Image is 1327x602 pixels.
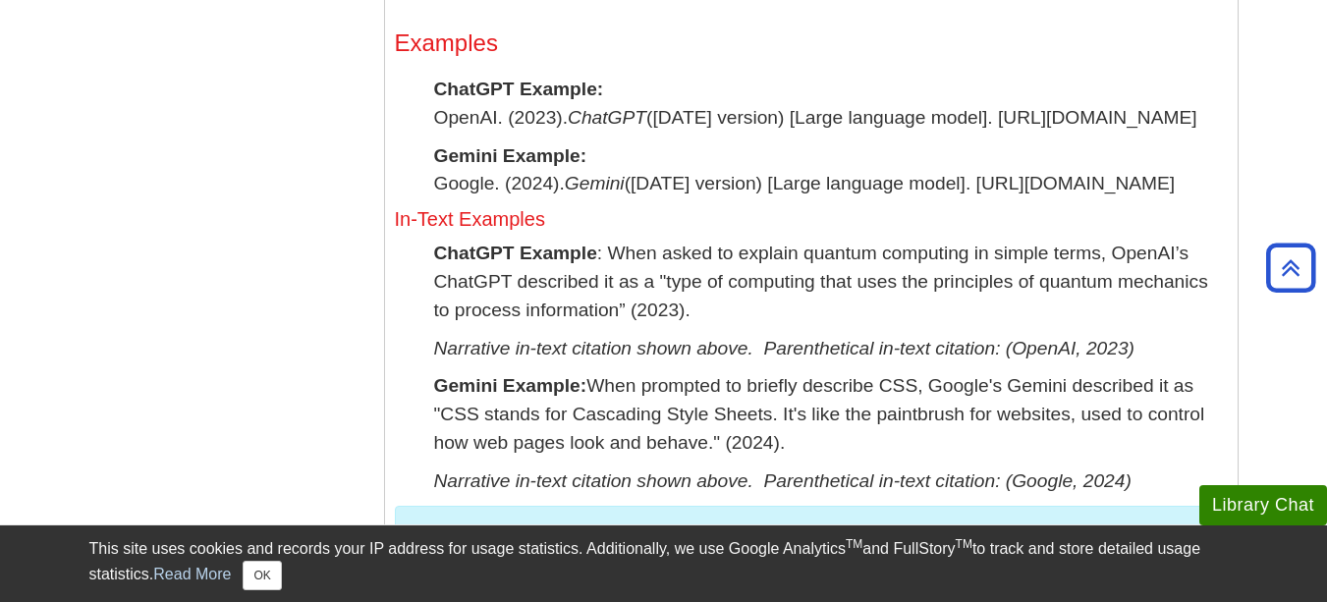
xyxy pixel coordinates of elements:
[434,79,604,99] strong: ChatGPT Example:
[568,107,646,128] em: ChatGPT
[1199,485,1327,525] button: Library Chat
[1259,254,1322,281] a: Back to Top
[395,30,1228,56] h4: Examples
[434,372,1228,457] p: When prompted to briefly describe CSS, Google's Gemini described it as "CSS stands for Cascading ...
[434,142,1228,199] p: Google. (2024). ([DATE] version) [Large language model]. [URL][DOMAIN_NAME]
[434,145,587,166] strong: Gemini Example:
[434,470,1132,491] em: Narrative in-text citation shown above. Parenthetical in-text citation: (Google, 2024)
[434,338,1135,358] em: Narrative in-text citation shown above. Parenthetical in-text citation: (OpenAI, 2023)
[434,243,597,263] strong: ChatGPT Example
[434,375,587,396] strong: Gemini Example:
[153,566,231,582] a: Read More
[395,208,1228,230] h5: In-Text Examples
[846,537,862,551] sup: TM
[565,173,625,193] em: Gemini
[434,240,1228,324] p: : When asked to explain quantum computing in simple terms, OpenAI’s ChatGPT described it as a "ty...
[243,561,281,590] button: Close
[434,76,1228,133] p: OpenAI. (2023). ([DATE] version) [Large language model]. [URL][DOMAIN_NAME]
[956,537,972,551] sup: TM
[89,537,1239,590] div: This site uses cookies and records your IP address for usage statistics. Additionally, we use Goo...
